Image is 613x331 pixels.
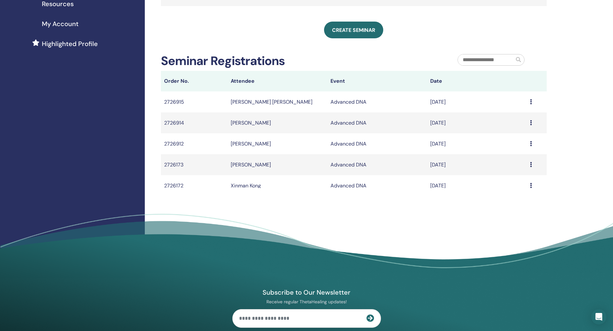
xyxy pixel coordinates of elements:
td: [PERSON_NAME] [228,154,327,175]
th: Event [327,71,427,91]
td: [PERSON_NAME] [PERSON_NAME] [228,91,327,112]
td: [DATE] [427,133,527,154]
th: Attendee [228,71,327,91]
td: Advanced DNA [327,112,427,133]
a: Create seminar [324,22,383,38]
th: Date [427,71,527,91]
div: Open Intercom Messenger [591,309,607,325]
td: 2726172 [161,175,228,196]
p: Receive regular ThetaHealing updates! [232,299,381,305]
td: Xinman Kong [228,175,327,196]
td: [DATE] [427,154,527,175]
td: [PERSON_NAME] [228,112,327,133]
td: 2726915 [161,91,228,112]
td: 2726173 [161,154,228,175]
span: Highlighted Profile [42,39,98,49]
td: [PERSON_NAME] [228,133,327,154]
td: [DATE] [427,112,527,133]
span: Create seminar [332,27,375,33]
h4: Subscribe to Our Newsletter [232,288,381,297]
td: Advanced DNA [327,154,427,175]
td: Advanced DNA [327,91,427,112]
td: [DATE] [427,175,527,196]
td: 2726914 [161,112,228,133]
td: 2726912 [161,133,228,154]
h2: Seminar Registrations [161,54,285,69]
td: [DATE] [427,91,527,112]
span: My Account [42,19,79,29]
th: Order No. [161,71,228,91]
td: Advanced DNA [327,175,427,196]
td: Advanced DNA [327,133,427,154]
